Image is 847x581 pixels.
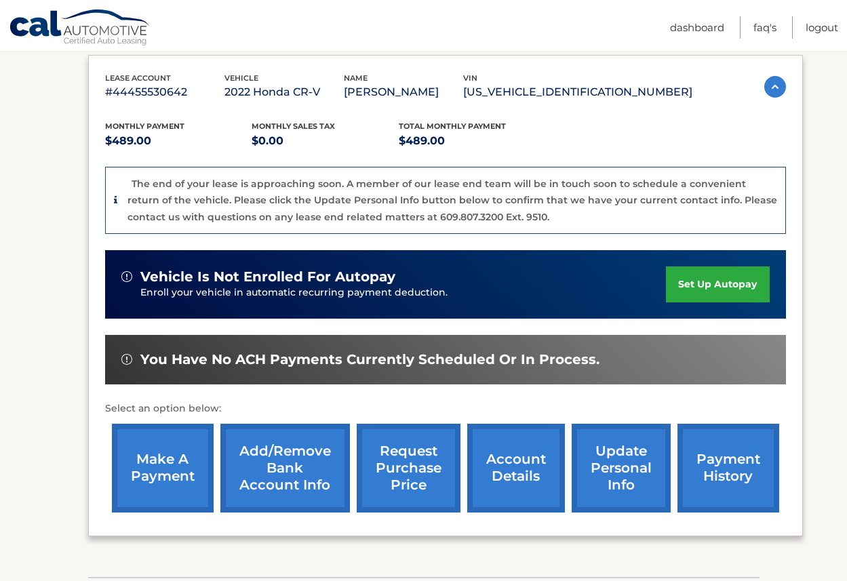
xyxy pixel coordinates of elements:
[121,271,132,282] img: alert-white.svg
[670,16,724,39] a: Dashboard
[9,9,151,48] a: Cal Automotive
[677,424,779,513] a: payment history
[105,401,786,417] p: Select an option below:
[224,73,258,83] span: vehicle
[344,83,463,102] p: [PERSON_NAME]
[105,83,224,102] p: #44455530642
[252,121,335,131] span: Monthly sales Tax
[764,76,786,98] img: accordion-active.svg
[140,351,599,368] span: You have no ACH payments currently scheduled or in process.
[224,83,344,102] p: 2022 Honda CR-V
[112,424,214,513] a: make a payment
[105,73,171,83] span: lease account
[463,73,477,83] span: vin
[467,424,565,513] a: account details
[140,285,667,300] p: Enroll your vehicle in automatic recurring payment deduction.
[357,424,460,513] a: request purchase price
[753,16,776,39] a: FAQ's
[140,268,395,285] span: vehicle is not enrolled for autopay
[572,424,671,513] a: update personal info
[463,83,692,102] p: [US_VEHICLE_IDENTIFICATION_NUMBER]
[220,424,350,513] a: Add/Remove bank account info
[252,132,399,151] p: $0.00
[344,73,368,83] span: name
[399,121,506,131] span: Total Monthly Payment
[399,132,546,151] p: $489.00
[105,121,184,131] span: Monthly Payment
[666,266,769,302] a: set up autopay
[806,16,838,39] a: Logout
[105,132,252,151] p: $489.00
[121,354,132,365] img: alert-white.svg
[127,178,777,223] p: The end of your lease is approaching soon. A member of our lease end team will be in touch soon t...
